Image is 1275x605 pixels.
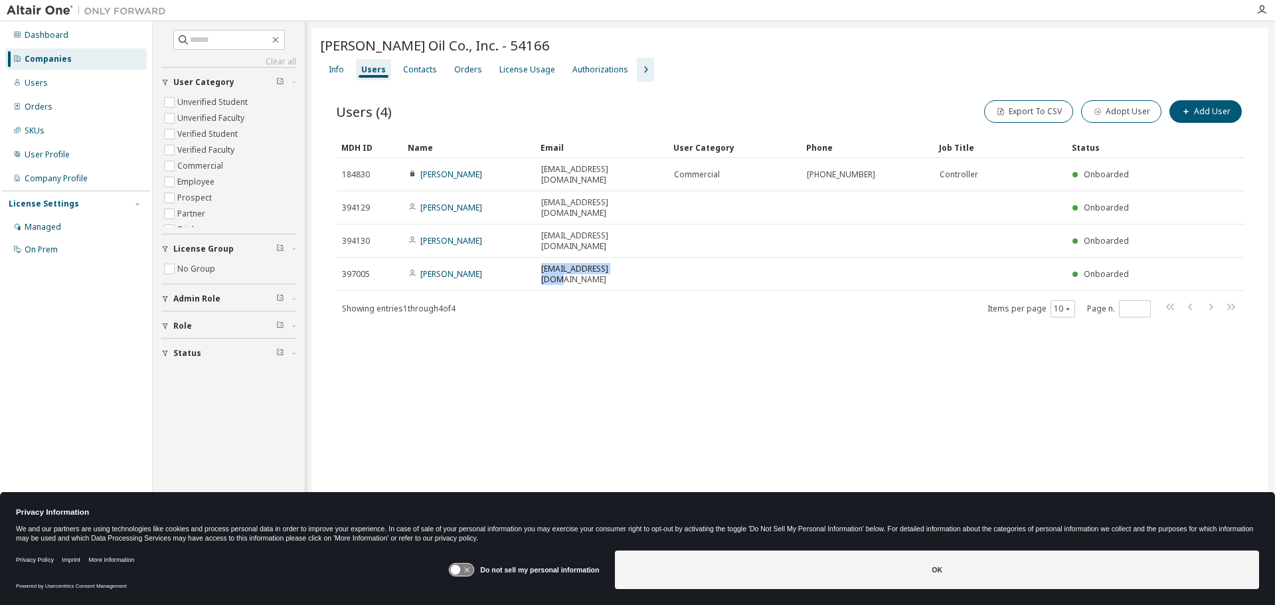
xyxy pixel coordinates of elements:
[1072,137,1165,158] div: Status
[161,234,296,264] button: License Group
[342,269,370,280] span: 397005
[173,244,234,254] span: License Group
[25,222,61,232] div: Managed
[177,174,217,190] label: Employee
[1084,169,1129,180] span: Onboarded
[276,348,284,359] span: Clear filter
[173,321,192,331] span: Role
[177,110,247,126] label: Unverified Faculty
[177,190,214,206] label: Prospect
[342,303,456,314] span: Showing entries 1 through 4 of 4
[572,64,628,75] div: Authorizations
[342,203,370,213] span: 394129
[25,173,88,184] div: Company Profile
[173,294,220,304] span: Admin Role
[25,54,72,64] div: Companies
[361,64,386,75] div: Users
[1084,268,1129,280] span: Onboarded
[161,68,296,97] button: User Category
[1087,300,1151,317] span: Page n.
[161,311,296,341] button: Role
[341,137,397,158] div: MDH ID
[408,137,530,158] div: Name
[276,321,284,331] span: Clear filter
[177,94,250,110] label: Unverified Student
[276,77,284,88] span: Clear filter
[541,164,662,185] span: [EMAIL_ADDRESS][DOMAIN_NAME]
[342,236,370,246] span: 394130
[161,284,296,313] button: Admin Role
[177,206,208,222] label: Partner
[177,142,237,158] label: Verified Faculty
[541,264,662,285] span: [EMAIL_ADDRESS][DOMAIN_NAME]
[1081,100,1161,123] button: Adopt User
[499,64,555,75] div: License Usage
[987,300,1075,317] span: Items per page
[420,235,482,246] a: [PERSON_NAME]
[420,169,482,180] a: [PERSON_NAME]
[940,169,978,180] span: Controller
[984,100,1073,123] button: Export To CSV
[1054,303,1072,314] button: 10
[674,169,720,180] span: Commercial
[1084,235,1129,246] span: Onboarded
[541,197,662,218] span: [EMAIL_ADDRESS][DOMAIN_NAME]
[276,244,284,254] span: Clear filter
[7,4,173,17] img: Altair One
[807,169,875,180] span: [PHONE_NUMBER]
[420,268,482,280] a: [PERSON_NAME]
[329,64,344,75] div: Info
[420,202,482,213] a: [PERSON_NAME]
[454,64,482,75] div: Orders
[541,137,663,158] div: Email
[939,137,1061,158] div: Job Title
[806,137,928,158] div: Phone
[320,36,550,54] span: [PERSON_NAME] Oil Co., Inc. - 54166
[1084,202,1129,213] span: Onboarded
[177,222,197,238] label: Trial
[673,137,796,158] div: User Category
[25,149,70,160] div: User Profile
[25,102,52,112] div: Orders
[161,339,296,368] button: Status
[25,244,58,255] div: On Prem
[177,261,218,277] label: No Group
[173,77,234,88] span: User Category
[9,199,79,209] div: License Settings
[541,230,662,252] span: [EMAIL_ADDRESS][DOMAIN_NAME]
[177,126,240,142] label: Verified Student
[173,348,201,359] span: Status
[25,30,68,41] div: Dashboard
[25,78,48,88] div: Users
[403,64,437,75] div: Contacts
[161,56,296,67] a: Clear all
[276,294,284,304] span: Clear filter
[1169,100,1242,123] button: Add User
[25,126,44,136] div: SKUs
[336,102,392,121] span: Users (4)
[342,169,370,180] span: 184830
[177,158,226,174] label: Commercial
